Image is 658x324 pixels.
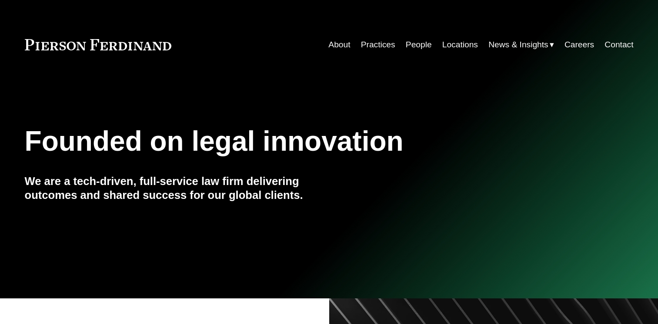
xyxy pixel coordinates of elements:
[25,126,532,157] h1: Founded on legal innovation
[605,36,633,53] a: Contact
[488,37,548,53] span: News & Insights
[442,36,478,53] a: Locations
[328,36,350,53] a: About
[406,36,432,53] a: People
[25,174,329,202] h4: We are a tech-driven, full-service law firm delivering outcomes and shared success for our global...
[488,36,554,53] a: folder dropdown
[361,36,395,53] a: Practices
[564,36,594,53] a: Careers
